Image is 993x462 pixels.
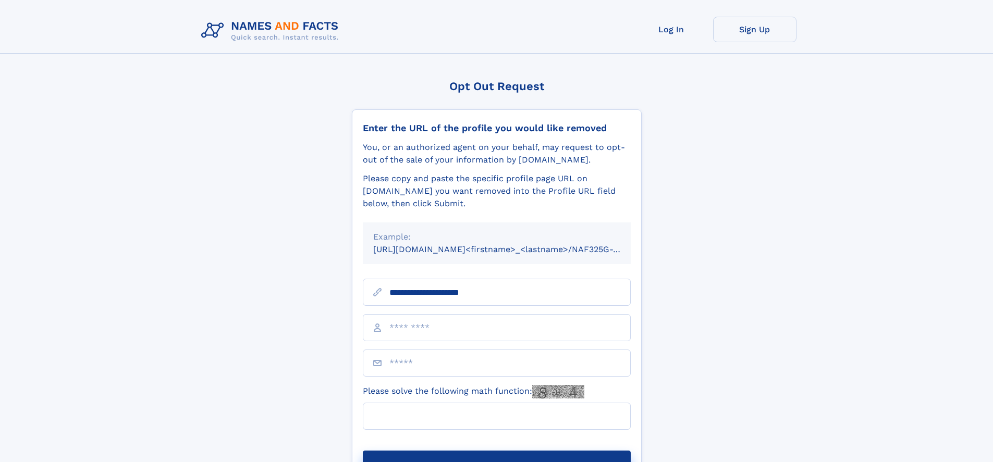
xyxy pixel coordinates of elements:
div: Opt Out Request [352,80,642,93]
label: Please solve the following math function: [363,385,584,398]
img: Logo Names and Facts [197,17,347,45]
div: Example: [373,231,620,243]
div: Enter the URL of the profile you would like removed [363,122,631,134]
a: Log In [630,17,713,42]
div: You, or an authorized agent on your behalf, may request to opt-out of the sale of your informatio... [363,141,631,166]
small: [URL][DOMAIN_NAME]<firstname>_<lastname>/NAF325G-xxxxxxxx [373,244,651,254]
div: Please copy and paste the specific profile page URL on [DOMAIN_NAME] you want removed into the Pr... [363,172,631,210]
a: Sign Up [713,17,796,42]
